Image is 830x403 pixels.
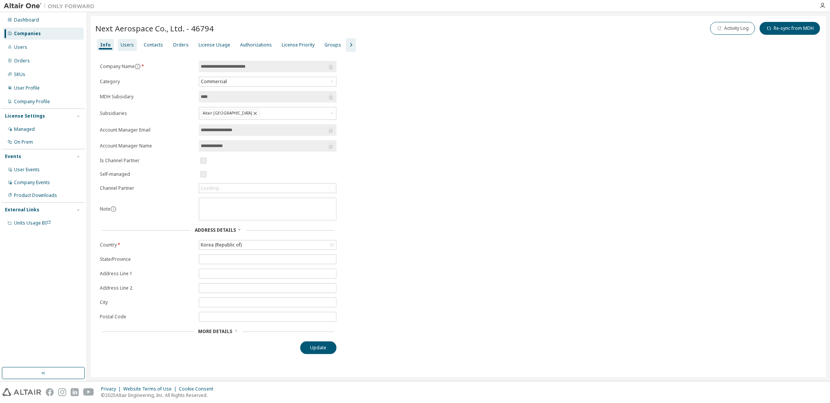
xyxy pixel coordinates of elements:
[240,42,272,48] div: Authorizations
[100,110,194,116] label: Subsidiaries
[14,44,27,50] div: Users
[46,388,54,396] img: facebook.svg
[14,167,40,173] div: User Events
[100,127,194,133] label: Account Manager Email
[100,171,194,177] label: Self-managed
[199,107,336,119] div: Altair [GEOGRAPHIC_DATA]
[5,113,45,119] div: License Settings
[710,22,755,35] button: Activity Log
[179,386,218,392] div: Cookie Consent
[100,185,194,191] label: Channel Partner
[110,206,116,212] button: information
[199,42,230,48] div: License Usage
[100,79,194,85] label: Category
[14,180,50,186] div: Company Events
[760,22,820,35] button: Re-sync from MDH
[100,242,194,248] label: Country
[2,388,41,396] img: altair_logo.svg
[200,77,228,86] div: Commercial
[324,42,341,48] div: Groups
[100,143,194,149] label: Account Manager Name
[14,99,50,105] div: Company Profile
[100,206,110,212] label: Note
[100,64,194,70] label: Company Name
[4,2,98,10] img: Altair One
[100,94,194,100] label: MDH Subsidary
[5,207,39,213] div: External Links
[199,184,336,193] div: Loading...
[121,42,134,48] div: Users
[100,42,111,48] div: Info
[14,192,57,198] div: Product Downloads
[100,271,194,277] label: Address Line 1
[14,17,39,23] div: Dashboard
[14,58,30,64] div: Orders
[14,71,25,77] div: SKUs
[144,42,163,48] div: Contacts
[135,64,141,70] button: information
[100,314,194,320] label: Postal Code
[199,328,233,335] span: More Details
[100,256,194,262] label: State/Province
[199,240,336,250] div: Korea (Republic of)
[14,220,51,226] span: Units Usage BI
[14,139,33,145] div: On Prem
[101,386,123,392] div: Privacy
[100,158,194,164] label: Is Channel Partner
[14,31,41,37] div: Companies
[100,285,194,291] label: Address Line 2
[14,85,40,91] div: User Profile
[71,388,79,396] img: linkedin.svg
[58,388,66,396] img: instagram.svg
[195,227,236,233] span: Address Details
[100,299,194,305] label: City
[200,241,243,249] div: Korea (Republic of)
[282,42,315,48] div: License Priority
[173,42,189,48] div: Orders
[83,388,94,396] img: youtube.svg
[201,185,222,191] div: Loading...
[199,77,336,86] div: Commercial
[123,386,179,392] div: Website Terms of Use
[201,109,260,118] div: Altair [GEOGRAPHIC_DATA]
[14,126,35,132] div: Managed
[300,341,337,354] button: Update
[101,392,218,398] p: © 2025 Altair Engineering, Inc. All Rights Reserved.
[95,23,214,34] span: Next Aerospace Co., Ltd. - 46794
[5,153,21,160] div: Events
